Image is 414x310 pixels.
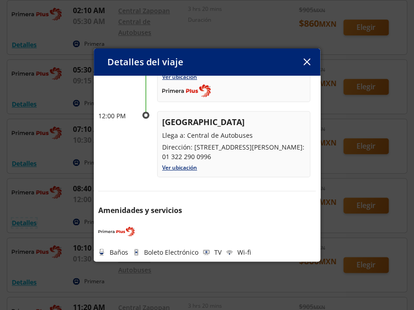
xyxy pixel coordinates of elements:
[98,205,316,216] p: Amenidades y servicios
[214,247,221,257] p: TV
[162,164,197,171] a: Ver ubicación
[162,131,305,140] p: Llega a: Central de Autobuses
[98,111,135,121] p: 12:00 PM
[162,142,305,161] p: Dirección: [STREET_ADDRESS][PERSON_NAME]: 01 322 290 0996
[162,84,211,97] img: Completo_color__1_.png
[162,116,305,128] p: [GEOGRAPHIC_DATA]
[110,247,128,257] p: Baños
[98,225,135,238] img: PRIMERA PLUS
[162,73,197,81] a: Ver ubicación
[144,247,198,257] p: Boleto Electrónico
[107,55,183,69] p: Detalles del viaje
[237,247,251,257] p: Wi-fi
